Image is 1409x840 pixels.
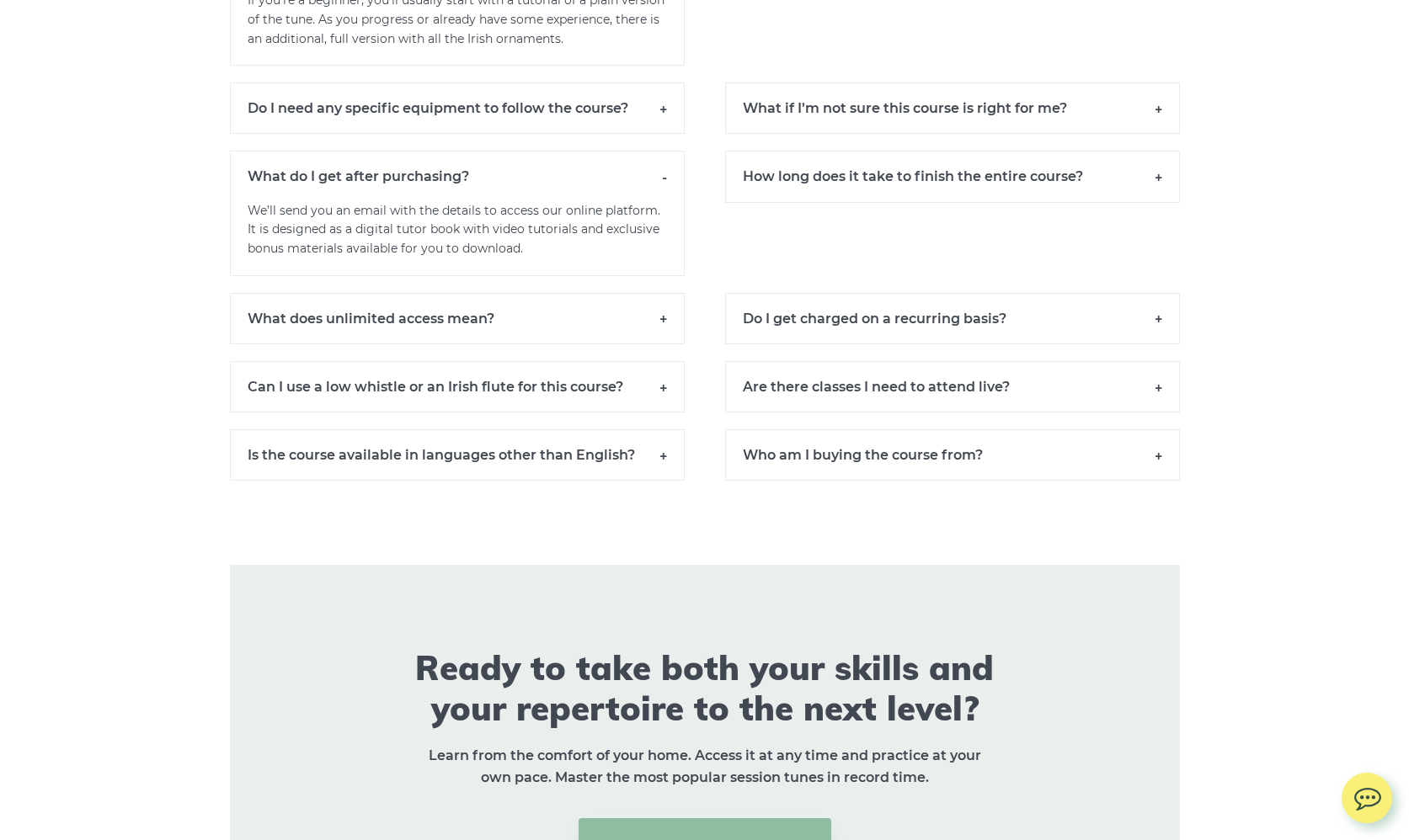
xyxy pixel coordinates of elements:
h6: What do I get after purchasing? [230,151,685,201]
h6: What does unlimited access mean? [230,293,685,344]
h6: Do I get charged on a recurring basis? [725,293,1180,344]
p: We’ll send you an email with the details to access our online platform. It is designed as a digit... [230,201,685,276]
h6: Is the course available in languages other than English? [230,429,685,481]
h6: Are there classes I need to attend live? [725,361,1180,412]
h6: How long does it take to finish the entire course? [725,151,1180,202]
h2: Ready to take both your skills and your repertoire to the next level? [398,647,1012,728]
h6: Do I need any specific equipment to follow the course? [230,82,685,134]
img: chat.svg [1342,773,1392,816]
h6: Who am I buying the course from? [725,429,1180,481]
strong: Learn from the comfort of your home. Access it at any time and practice at your own pace. Master ... [429,747,981,785]
h6: What if I’m not sure this course is right for me? [725,82,1180,134]
h6: Can I use a low whistle or an Irish flute for this course? [230,361,685,412]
